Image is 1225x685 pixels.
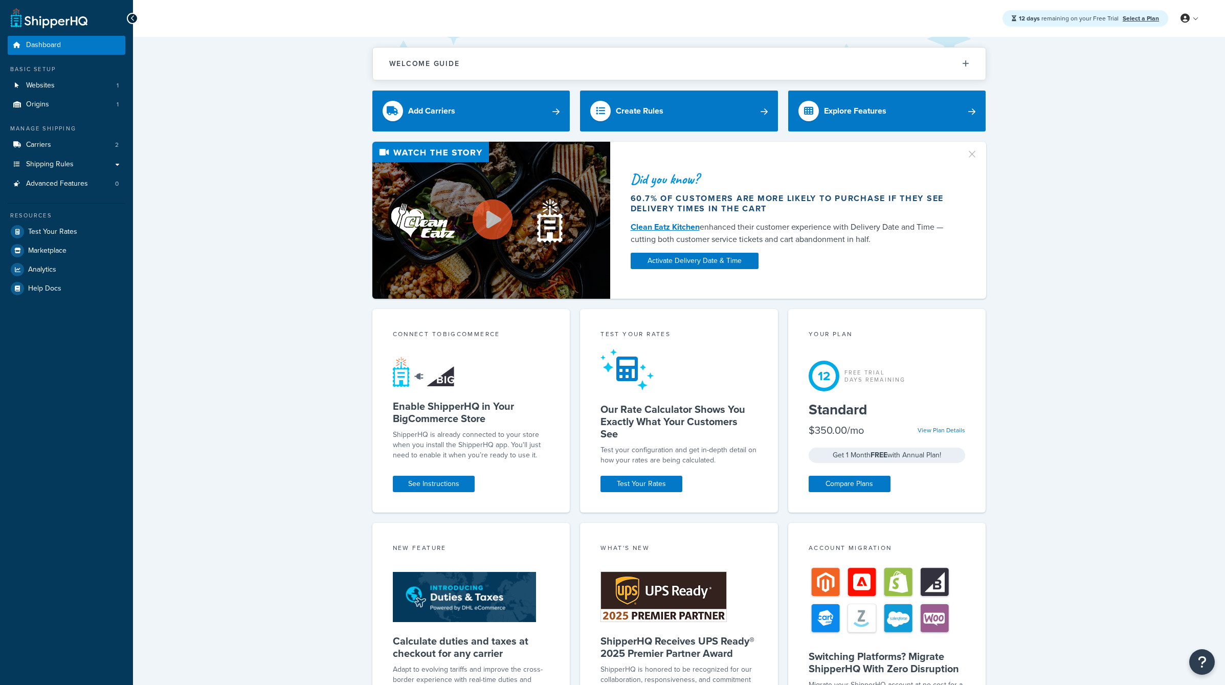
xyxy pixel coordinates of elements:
a: Add Carriers [372,91,570,131]
li: Carriers [8,136,125,154]
div: Your Plan [809,329,966,341]
div: $350.00/mo [809,423,864,437]
div: Explore Features [824,104,886,118]
div: Manage Shipping [8,124,125,133]
a: Help Docs [8,279,125,298]
div: 12 [809,361,839,391]
h5: Standard [809,402,966,418]
div: enhanced their customer experience with Delivery Date and Time — cutting both customer service ti... [631,221,954,246]
h2: Welcome Guide [389,60,460,68]
span: 0 [115,180,119,188]
h5: Enable ShipperHQ in Your BigCommerce Store [393,400,550,425]
div: Basic Setup [8,65,125,74]
a: Advanced Features0 [8,174,125,193]
div: Connect to BigCommerce [393,329,550,341]
a: Test Your Rates [600,476,682,492]
div: 60.7% of customers are more likely to purchase if they see delivery times in the cart [631,193,954,214]
div: Free Trial Days Remaining [844,369,906,383]
a: See Instructions [393,476,475,492]
span: 1 [117,100,119,109]
span: 1 [117,81,119,90]
span: Marketplace [28,247,66,255]
a: Select a Plan [1123,14,1159,23]
a: Carriers2 [8,136,125,154]
a: View Plan Details [918,426,965,435]
a: Explore Features [788,91,986,131]
img: connect-shq-bc-71769feb.svg [393,357,457,387]
span: Test Your Rates [28,228,77,236]
span: remaining on your Free Trial [1019,14,1120,23]
h5: ShipperHQ Receives UPS Ready® 2025 Premier Partner Award [600,635,758,659]
img: Video thumbnail [372,142,610,299]
strong: 12 days [1019,14,1040,23]
h5: Our Rate Calculator Shows You Exactly What Your Customers See [600,403,758,440]
li: Websites [8,76,125,95]
a: Create Rules [580,91,778,131]
span: Advanced Features [26,180,88,188]
li: Advanced Features [8,174,125,193]
a: Analytics [8,260,125,279]
div: Test your rates [600,329,758,341]
h5: Switching Platforms? Migrate ShipperHQ With Zero Disruption [809,650,966,675]
div: New Feature [393,543,550,555]
a: Activate Delivery Date & Time [631,253,759,269]
a: Clean Eatz Kitchen [631,221,700,233]
div: Add Carriers [408,104,455,118]
div: Resources [8,211,125,220]
a: Test Your Rates [8,223,125,241]
p: ShipperHQ is already connected to your store when you install the ShipperHQ app. You'll just need... [393,430,550,460]
div: Create Rules [616,104,663,118]
div: What's New [600,543,758,555]
div: Did you know? [631,172,954,186]
div: Test your configuration and get in-depth detail on how your rates are being calculated. [600,445,758,466]
button: Open Resource Center [1189,649,1215,675]
button: Welcome Guide [373,48,986,80]
span: Origins [26,100,49,109]
span: Websites [26,81,55,90]
span: Dashboard [26,41,61,50]
a: Origins1 [8,95,125,114]
a: Compare Plans [809,476,890,492]
span: Help Docs [28,284,61,293]
a: Marketplace [8,241,125,260]
li: Origins [8,95,125,114]
a: Shipping Rules [8,155,125,174]
a: Dashboard [8,36,125,55]
span: Analytics [28,266,56,274]
span: Carriers [26,141,51,149]
strong: FREE [871,450,887,460]
span: 2 [115,141,119,149]
div: Get 1 Month with Annual Plan! [809,448,966,463]
a: Websites1 [8,76,125,95]
div: Account Migration [809,543,966,555]
span: Shipping Rules [26,160,74,169]
h5: Calculate duties and taxes at checkout for any carrier [393,635,550,659]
